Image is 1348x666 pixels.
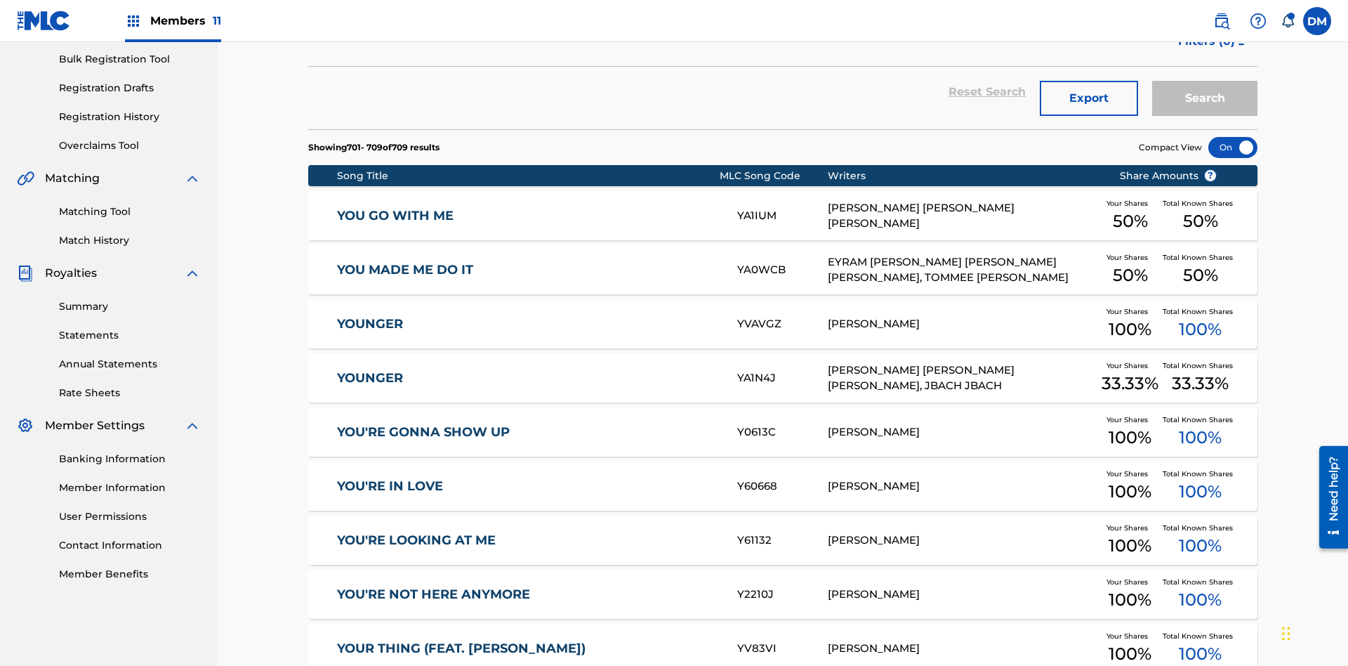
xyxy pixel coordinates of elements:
[737,424,827,440] div: Y0613C
[828,424,1098,440] div: [PERSON_NAME]
[337,262,719,278] a: YOU MADE ME DO IT
[337,316,719,332] a: YOUNGER
[337,424,719,440] a: YOU'RE GONNA SHOW UP
[828,200,1098,232] div: [PERSON_NAME] [PERSON_NAME] [PERSON_NAME]
[59,52,201,67] a: Bulk Registration Tool
[337,641,719,657] a: YOUR THING (FEAT. [PERSON_NAME])
[1179,533,1222,559] span: 100 %
[184,170,201,187] img: expand
[737,587,827,603] div: Y2210J
[1281,14,1295,28] div: Notifications
[737,370,827,386] div: YA1N4J
[59,328,201,343] a: Statements
[828,641,1098,657] div: [PERSON_NAME]
[1106,360,1154,371] span: Your Shares
[828,478,1098,495] div: [PERSON_NAME]
[1113,263,1148,288] span: 50 %
[337,169,720,183] div: Song Title
[59,233,201,248] a: Match History
[125,13,142,30] img: Top Rightsholders
[1163,631,1238,641] span: Total Known Shares
[1163,306,1238,317] span: Total Known Shares
[1163,414,1238,425] span: Total Known Shares
[1179,587,1222,613] span: 100 %
[1163,360,1238,371] span: Total Known Shares
[828,587,1098,603] div: [PERSON_NAME]
[1163,252,1238,263] span: Total Known Shares
[828,169,1098,183] div: Writers
[1163,469,1238,479] span: Total Known Shares
[1179,317,1222,342] span: 100 %
[59,299,201,314] a: Summary
[184,417,201,434] img: expand
[1106,469,1154,479] span: Your Shares
[184,265,201,282] img: expand
[737,262,827,278] div: YA0WCB
[1205,170,1216,181] span: ?
[737,208,827,224] div: YA1IUM
[1303,7,1331,35] div: User Menu
[1106,414,1154,425] span: Your Shares
[1106,198,1154,209] span: Your Shares
[45,265,97,282] span: Royalties
[828,316,1098,332] div: [PERSON_NAME]
[1113,209,1148,234] span: 50 %
[337,587,719,603] a: YOU'RE NOT HERE ANYMORE
[308,141,440,154] p: Showing 701 - 709 of 709 results
[828,533,1098,549] div: [PERSON_NAME]
[59,204,201,219] a: Matching Tool
[1163,523,1238,533] span: Total Known Shares
[45,417,145,434] span: Member Settings
[1106,306,1154,317] span: Your Shares
[1102,371,1158,396] span: 33.33 %
[1179,479,1222,504] span: 100 %
[1208,7,1236,35] a: Public Search
[17,417,34,434] img: Member Settings
[150,13,221,29] span: Members
[45,170,100,187] span: Matching
[1172,371,1229,396] span: 33.33 %
[1213,13,1230,30] img: search
[828,254,1098,286] div: EYRAM [PERSON_NAME] [PERSON_NAME] [PERSON_NAME], TOMMEE [PERSON_NAME]
[1183,263,1218,288] span: 50 %
[1139,141,1202,154] span: Compact View
[1183,209,1218,234] span: 50 %
[737,533,827,549] div: Y61132
[1250,13,1267,30] img: help
[17,170,34,187] img: Matching
[59,481,201,495] a: Member Information
[17,11,71,31] img: MLC Logo
[213,14,221,27] span: 11
[1278,599,1348,666] iframe: Chat Widget
[17,265,34,282] img: Royalties
[1179,425,1222,450] span: 100 %
[1109,533,1151,559] span: 100 %
[1109,587,1151,613] span: 100 %
[59,110,201,124] a: Registration History
[59,386,201,400] a: Rate Sheets
[828,363,1098,394] div: [PERSON_NAME] [PERSON_NAME] [PERSON_NAME], JBACH JBACH
[1106,252,1154,263] span: Your Shares
[1163,198,1238,209] span: Total Known Shares
[59,81,201,96] a: Registration Drafts
[59,138,201,153] a: Overclaims Tool
[1309,440,1348,556] iframe: Resource Center
[1106,631,1154,641] span: Your Shares
[1040,81,1138,116] button: Export
[1106,523,1154,533] span: Your Shares
[59,452,201,466] a: Banking Information
[337,208,719,224] a: YOU GO WITH ME
[1109,479,1151,504] span: 100 %
[737,478,827,495] div: Y60668
[337,533,719,549] a: YOU'RE LOOKING AT ME
[59,357,201,372] a: Annual Statements
[1106,577,1154,587] span: Your Shares
[737,316,827,332] div: YVAVGZ
[1120,169,1217,183] span: Share Amounts
[337,478,719,495] a: YOU'RE IN LOVE
[59,509,201,524] a: User Permissions
[59,567,201,582] a: Member Benefits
